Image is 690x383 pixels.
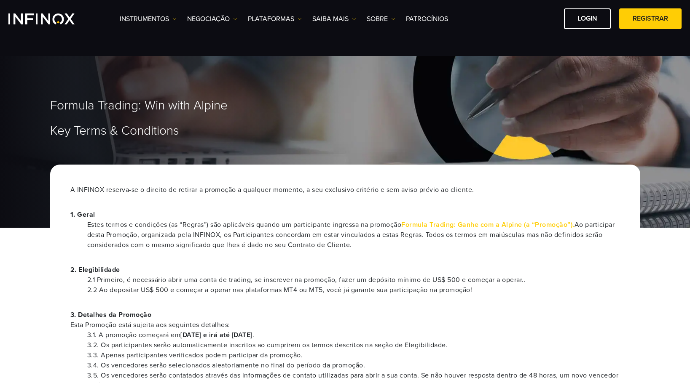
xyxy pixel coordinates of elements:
[187,14,237,24] a: NEGOCIAÇÃO
[70,320,620,330] span: Esta Promoção está sujeita aos seguintes detalhes:
[70,185,620,195] ul: A INFINOX reserva-se o direito de retirar a promoção a qualquer momento, a seu exclusivo critério...
[120,14,177,24] a: Instrumentos
[406,14,448,24] a: Patrocínios
[87,285,620,295] li: 2.2 Ao depositar US$ 500 e começar a operar nas plataformas MT4 ou MT5, você já garante sua parti...
[367,14,395,24] a: SOBRE
[87,275,620,285] li: 2.1 Primeiro, é necessário abrir uma conta de trading, se inscrever na promoção, fazer um depósit...
[87,360,620,370] li: 3.4. Os vencedores serão selecionados aleatoriamente no final do período da promoção.
[87,350,620,360] li: 3.3. Apenas participantes verificados podem participar da promoção.
[87,330,620,340] li: 3.1. A promoção começará em .
[312,14,356,24] a: Saiba mais
[8,13,94,24] a: INFINOX Logo
[401,221,575,229] a: Formula Trading: Ganhe com a Alpine (a “Promoção”).
[70,265,620,275] p: 2. Elegibilidade
[70,310,620,330] p: 3. Detalhes da Promoção
[619,8,682,29] a: Registrar
[50,98,228,114] span: Formula Trading: Win with Alpine
[180,331,252,339] strong: [DATE] e irá até [DATE]
[564,8,611,29] a: Login
[87,220,620,250] li: Estes termos e condições (as “Regras”) são aplicáveis quando um participante ingressa na promoção...
[70,210,620,220] p: 1. Geral
[87,340,620,350] li: 3.2. Os participantes serão automaticamente inscritos ao cumprirem os termos descritos na seção d...
[248,14,302,24] a: PLATAFORMAS
[50,124,640,138] h1: Key Terms & Conditions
